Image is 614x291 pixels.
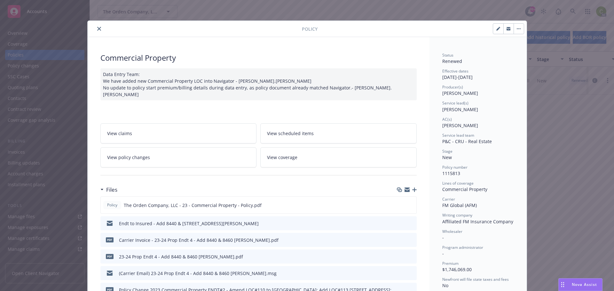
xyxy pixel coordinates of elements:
[572,282,597,287] span: Nova Assist
[442,250,444,257] span: -
[442,261,459,266] span: Premium
[398,220,403,227] button: download file
[398,253,403,260] button: download file
[558,278,602,291] button: Nova Assist
[442,90,478,96] span: [PERSON_NAME]
[442,234,444,241] span: -
[119,253,243,260] div: 23-24 Prop Endt 4 - Add 8440 & 8460 [PERSON_NAME].pdf
[408,202,414,209] button: preview file
[100,147,257,167] a: View policy changes
[106,254,114,259] span: pdf
[442,58,462,64] span: Renewed
[302,26,318,32] span: Policy
[442,133,474,138] span: Service lead team
[106,237,114,242] span: pdf
[442,218,513,225] span: Affiliated FM Insurance Company
[442,196,455,202] span: Carrier
[442,106,478,112] span: [PERSON_NAME]
[442,229,462,234] span: Wholesaler
[442,186,487,192] span: Commercial Property
[442,117,452,122] span: AC(s)
[100,68,417,100] div: Data Entry Team: We have added new Commercial Property LOC into Navigator - [PERSON_NAME].[PERSON...
[106,186,117,194] h3: Files
[107,154,150,161] span: View policy changes
[442,180,474,186] span: Lines of coverage
[442,68,468,74] span: Effective dates
[442,68,514,80] div: [DATE] - [DATE]
[442,282,448,288] span: No
[442,212,472,218] span: Writing company
[119,220,259,227] div: Endt to Insured - Add 8440 & [STREET_ADDRESS][PERSON_NAME]
[107,130,132,137] span: View claims
[442,277,509,282] span: Newfront will file state taxes and fees
[398,202,403,209] button: download file
[100,186,117,194] div: Files
[100,123,257,143] a: View claims
[408,253,414,260] button: preview file
[442,165,468,170] span: Policy number
[100,52,417,63] div: Commercial Property
[408,220,414,227] button: preview file
[267,154,297,161] span: View coverage
[442,52,453,58] span: Status
[442,202,477,208] span: FM Global (AFM)
[408,270,414,277] button: preview file
[398,237,403,243] button: download file
[442,154,452,160] span: New
[442,170,460,176] span: 1115813
[442,149,453,154] span: Stage
[559,279,567,291] div: Drag to move
[442,266,472,272] span: $1,746,069.00
[398,270,403,277] button: download file
[408,237,414,243] button: preview file
[442,122,478,128] span: [PERSON_NAME]
[442,245,483,250] span: Program administrator
[260,147,417,167] a: View coverage
[267,130,314,137] span: View scheduled items
[442,138,492,144] span: P&C - CRU - Real Estate
[124,202,262,209] span: The Orden Company, LLC - 23 - Commercial Property - Policy.pdf
[106,202,119,208] span: Policy
[95,25,103,33] button: close
[442,100,468,106] span: Service lead(s)
[119,270,277,277] div: (Carrier Email) 23-24 Prop Endt 4 - Add 8440 & 8460 [PERSON_NAME].msg
[442,84,463,90] span: Producer(s)
[119,237,279,243] div: Carrier Invoice - 23-24 Prop Endt 4 - Add 8440 & 8460 [PERSON_NAME].pdf
[260,123,417,143] a: View scheduled items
